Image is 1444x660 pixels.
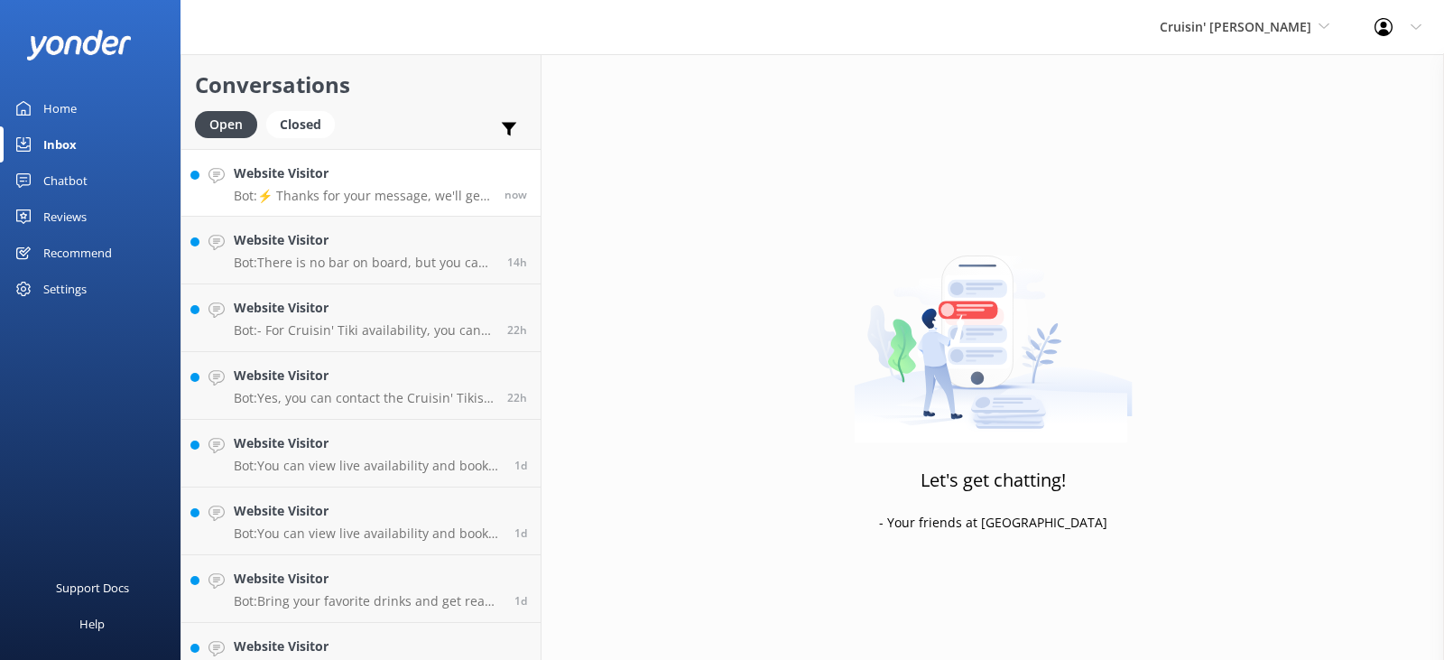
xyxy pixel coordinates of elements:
div: Open [195,111,257,138]
p: Bot: You can view live availability and book your Cruisin' Tiki online at [URL][DOMAIN_NAME]. [234,525,501,542]
a: Closed [266,114,344,134]
h4: Website Visitor [234,569,501,589]
div: Closed [266,111,335,138]
span: 07:35pm 17-Aug-2025 (UTC -05:00) America/Cancun [507,255,527,270]
img: artwork of a man stealing a conversation from at giant smartphone [854,218,1133,443]
p: Bot: Bring your favorite drinks and get ready to party on the water! We’ll have a large cooler wi... [234,593,501,609]
span: 06:34am 17-Aug-2025 (UTC -05:00) America/Cancun [514,458,527,473]
p: Bot: Yes, you can contact the Cruisin' Tikis Wilmington team at [PHONE_NUMBER]. [234,390,494,406]
h4: Website Visitor [234,366,494,386]
span: 11:43am 17-Aug-2025 (UTC -05:00) America/Cancun [507,390,527,405]
span: 06:33am 17-Aug-2025 (UTC -05:00) America/Cancun [514,525,527,541]
span: 09:53am 18-Aug-2025 (UTC -05:00) America/Cancun [504,187,527,202]
a: Website VisitorBot:Bring your favorite drinks and get ready to party on the water! We’ll have a l... [181,555,541,623]
h4: Website Visitor [234,298,494,318]
span: 11:49am 17-Aug-2025 (UTC -05:00) America/Cancun [507,322,527,338]
img: yonder-white-logo.png [27,30,131,60]
div: Support Docs [56,570,129,606]
span: Cruisin' [PERSON_NAME] [1160,18,1311,35]
a: Open [195,114,266,134]
h2: Conversations [195,68,527,102]
p: Bot: - For Cruisin' Tiki availability, you can view live availability and book online at [URL][DO... [234,322,494,339]
p: - Your friends at [GEOGRAPHIC_DATA] [879,513,1107,533]
span: 06:36pm 16-Aug-2025 (UTC -05:00) America/Cancun [514,593,527,609]
div: Recommend [43,235,112,271]
div: Inbox [43,126,77,163]
div: Chatbot [43,163,88,199]
h4: Website Visitor [234,433,501,453]
h3: Let's get chatting! [921,466,1066,495]
div: Home [43,90,77,126]
h4: Website Visitor [234,230,494,250]
p: Bot: There is no bar on board, but you can bring your favorite drinks. A large cooler with ice wi... [234,255,494,271]
p: Bot: ⚡ Thanks for your message, we'll get back to you as soon as we can. You're also welcome to k... [234,188,491,204]
a: Website VisitorBot:You can view live availability and book your Cruisin' Tiki online at [URL][DOM... [181,488,541,555]
a: Website VisitorBot:There is no bar on board, but you can bring your favorite drinks. A large cool... [181,217,541,284]
div: Settings [43,271,87,307]
a: Website VisitorBot:You can view live availability and book your Cruisin' Tiki online at [URL][DOM... [181,420,541,488]
div: Reviews [43,199,87,235]
a: Website VisitorBot:⚡ Thanks for your message, we'll get back to you as soon as we can. You're als... [181,149,541,217]
h4: Website Visitor [234,637,501,656]
h4: Website Visitor [234,163,491,183]
h4: Website Visitor [234,501,501,521]
a: Website VisitorBot:Yes, you can contact the Cruisin' Tikis Wilmington team at [PHONE_NUMBER].22h [181,352,541,420]
div: Help [79,606,105,642]
a: Website VisitorBot:- For Cruisin' Tiki availability, you can view live availability and book onli... [181,284,541,352]
p: Bot: You can view live availability and book your Cruisin' Tiki online at [URL][DOMAIN_NAME]. [234,458,501,474]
